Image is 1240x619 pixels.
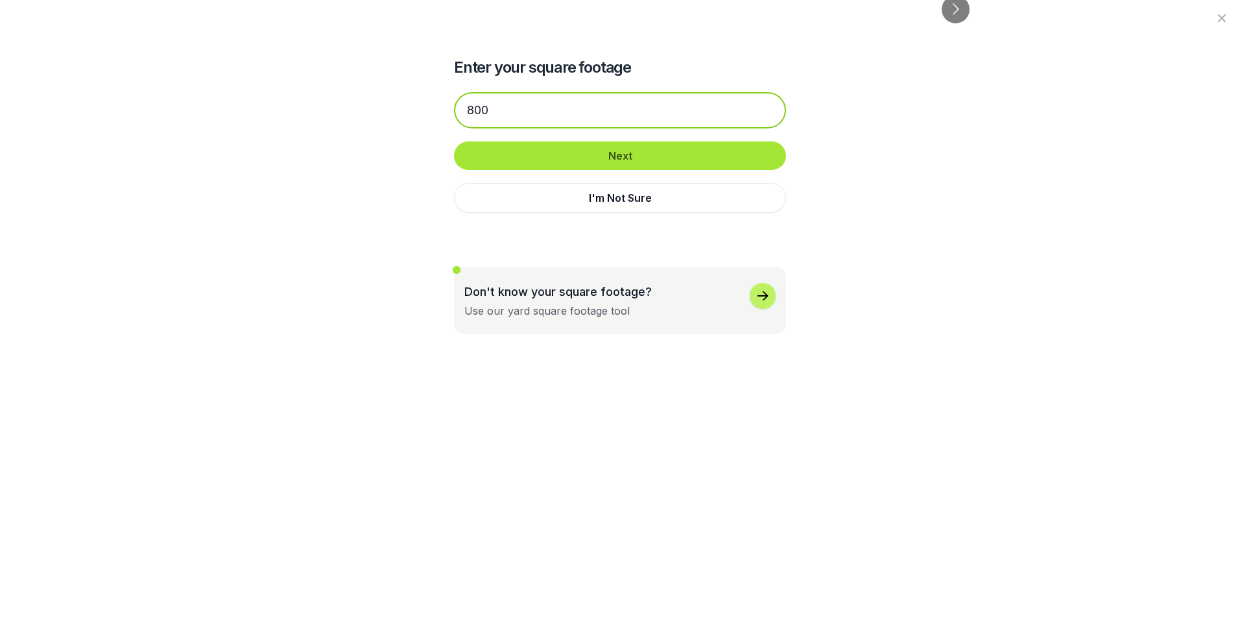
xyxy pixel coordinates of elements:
button: Next [454,141,786,170]
button: I'm Not Sure [454,183,786,213]
div: Use our yard square footage tool [464,303,630,319]
p: Don't know your square footage? [464,283,652,300]
button: Don't know your square footage?Use our yard square footage tool [454,267,786,334]
h2: Enter your square footage [454,57,786,78]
